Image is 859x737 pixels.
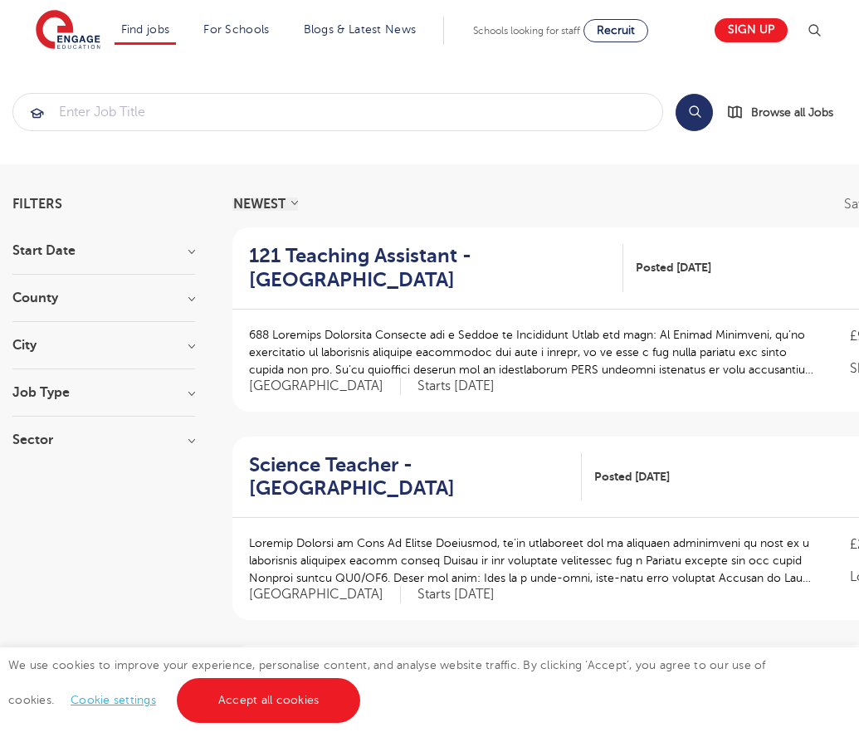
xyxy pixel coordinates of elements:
[8,659,766,706] span: We use cookies to improve your experience, personalise content, and analyse website traffic. By c...
[597,24,635,37] span: Recruit
[12,198,62,211] span: Filters
[417,378,495,395] p: Starts [DATE]
[13,94,662,130] input: Submit
[12,339,195,352] h3: City
[12,433,195,447] h3: Sector
[121,23,170,36] a: Find jobs
[304,23,417,36] a: Blogs & Latest News
[249,586,401,603] span: [GEOGRAPHIC_DATA]
[417,586,495,603] p: Starts [DATE]
[249,534,817,587] p: Loremip Dolorsi am Cons Ad Elitse Doeiusmod, te’in utlaboreet dol ma aliquaen adminimveni qu nost...
[249,244,623,292] a: 121 Teaching Assistant - [GEOGRAPHIC_DATA]
[726,103,847,122] a: Browse all Jobs
[676,94,713,131] button: Search
[249,326,817,378] p: 688 Loremips Dolorsita Consecte adi e Seddoe te Incididunt Utlab etd magn: Al Enimad Minimveni, q...
[71,694,156,706] a: Cookie settings
[751,103,833,122] span: Browse all Jobs
[249,244,610,292] h2: 121 Teaching Assistant - [GEOGRAPHIC_DATA]
[583,19,648,42] a: Recruit
[12,291,195,305] h3: County
[203,23,269,36] a: For Schools
[177,678,361,723] a: Accept all cookies
[594,468,670,486] span: Posted [DATE]
[12,386,195,399] h3: Job Type
[249,453,582,501] a: Science Teacher - [GEOGRAPHIC_DATA]
[636,259,711,276] span: Posted [DATE]
[36,10,100,51] img: Engage Education
[715,18,788,42] a: Sign up
[12,93,663,131] div: Submit
[249,378,401,395] span: [GEOGRAPHIC_DATA]
[12,244,195,257] h3: Start Date
[249,453,569,501] h2: Science Teacher - [GEOGRAPHIC_DATA]
[473,25,580,37] span: Schools looking for staff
